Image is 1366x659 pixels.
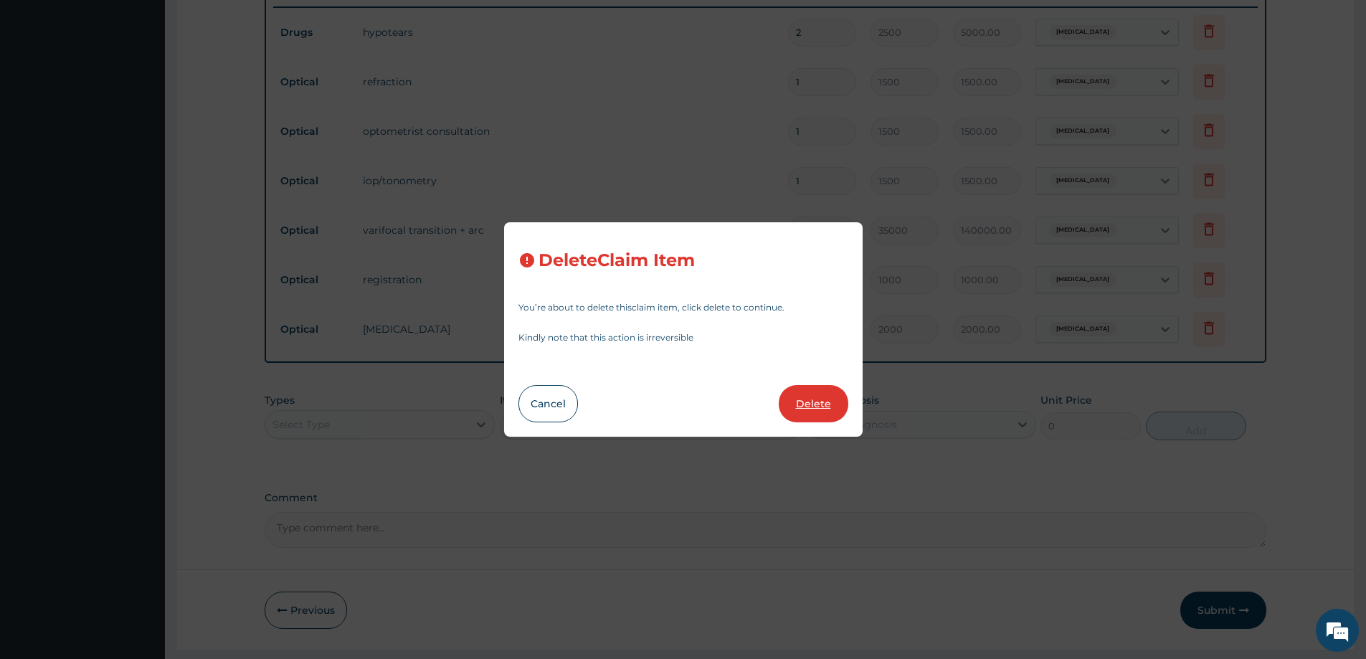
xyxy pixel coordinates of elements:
[235,7,270,42] div: Minimize live chat window
[539,251,695,270] h3: Delete Claim Item
[27,72,58,108] img: d_794563401_company_1708531726252_794563401
[7,392,273,442] textarea: Type your message and hit 'Enter'
[518,303,848,312] p: You’re about to delete this claim item , click delete to continue.
[518,385,578,422] button: Cancel
[518,333,848,342] p: Kindly note that this action is irreversible
[75,80,241,99] div: Chat with us now
[779,385,848,422] button: Delete
[83,181,198,326] span: We're online!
